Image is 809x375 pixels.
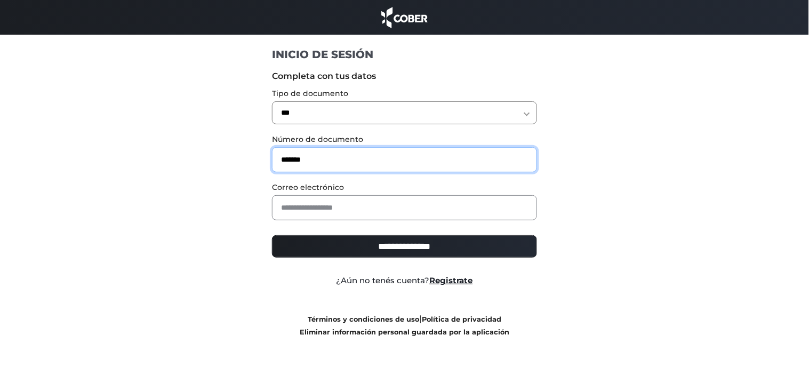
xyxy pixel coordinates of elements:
label: Completa con tus datos [272,70,537,83]
label: Correo electrónico [272,182,537,193]
div: | [264,313,545,338]
a: Registrate [430,275,473,285]
a: Eliminar información personal guardada por la aplicación [300,328,509,336]
label: Número de documento [272,134,537,145]
a: Política de privacidad [422,315,501,323]
div: ¿Aún no tenés cuenta? [264,275,545,287]
a: Términos y condiciones de uso [308,315,419,323]
img: cober_marca.png [379,5,431,29]
h1: INICIO DE SESIÓN [272,47,537,61]
label: Tipo de documento [272,88,537,99]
